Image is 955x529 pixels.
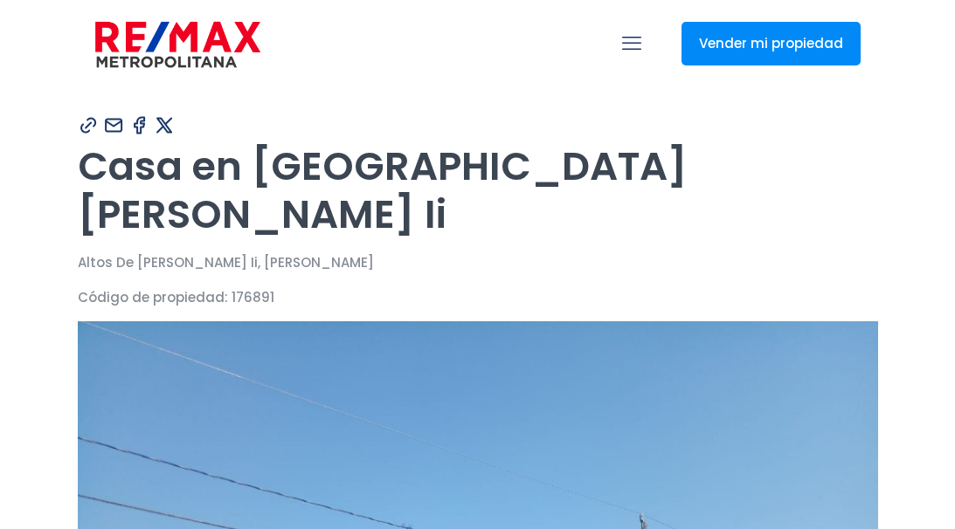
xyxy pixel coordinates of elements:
[617,29,647,58] a: mobile menu
[78,142,878,238] h1: Casa en [GEOGRAPHIC_DATA][PERSON_NAME] Ii
[78,288,228,306] span: Código de propiedad:
[103,114,125,136] img: Compartir
[78,251,878,273] p: Altos De [PERSON_NAME] Ii, [PERSON_NAME]
[682,22,861,65] a: Vender mi propiedad
[154,114,176,136] img: Compartir
[78,114,100,136] img: Compartir
[95,18,260,71] img: remax-metropolitana-logo
[128,114,150,136] img: Compartir
[232,288,274,306] span: 176891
